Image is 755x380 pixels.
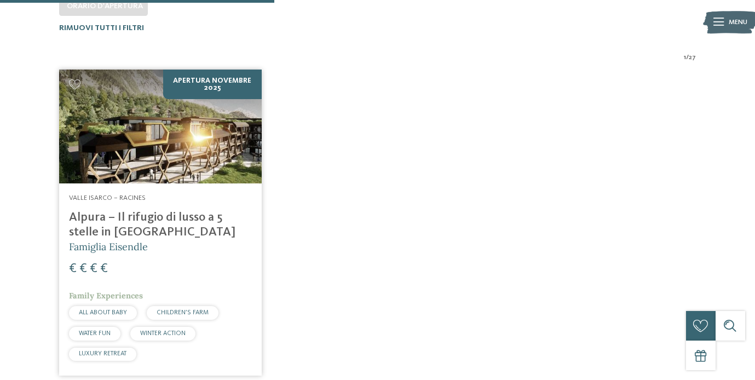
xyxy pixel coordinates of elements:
[59,24,144,32] span: Rimuovi tutti i filtri
[689,53,696,62] span: 27
[79,309,127,316] span: ALL ABOUT BABY
[157,309,209,316] span: CHILDREN’S FARM
[79,330,111,337] span: WATER FUN
[69,210,252,240] h4: Alpura – Il rifugio di lusso a 5 stelle in [GEOGRAPHIC_DATA]
[79,262,87,275] span: €
[140,330,186,337] span: WINTER ACTION
[69,194,146,201] span: Valle Isarco – Racines
[100,262,108,275] span: €
[69,291,143,301] span: Family Experiences
[59,70,262,376] a: Cercate un hotel per famiglie? Qui troverete solo i migliori! Apertura novembre 2025 Valle Isarco...
[79,350,126,357] span: LUXURY RETREAT
[684,53,686,62] span: 1
[67,2,143,10] span: Orario d'apertura
[59,70,262,183] img: Cercate un hotel per famiglie? Qui troverete solo i migliori!
[69,240,148,253] span: Famiglia Eisendle
[686,53,689,62] span: /
[90,262,97,275] span: €
[69,262,77,275] span: €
